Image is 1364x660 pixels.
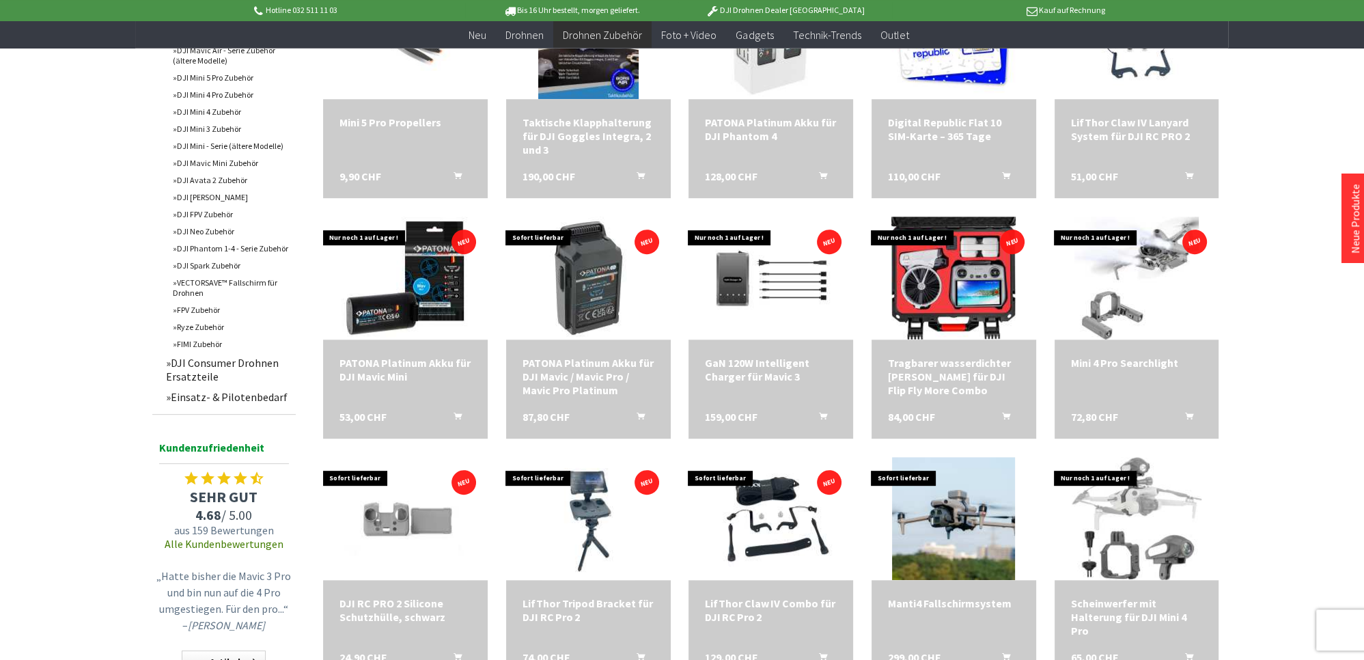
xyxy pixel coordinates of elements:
a: DJI Mini 5 Pro Zubehör [166,69,296,86]
span: 72,80 CHF [1071,410,1118,424]
img: PATONA Platinum Akku für DJI Mavic Mini [342,217,469,340]
button: In den Warenkorb [437,410,470,428]
div: PATONA Platinum Akku für DJI Phantom 4 [705,115,837,143]
img: DJI RC PRO 2 Silicone Schutzhülle, schwarz [344,457,467,580]
a: Ryze Zubehör [166,318,296,335]
img: LifThor Tripod Bracket für DJI RC Pro 2 [542,457,635,580]
a: PATONA Platinum Akku für DJI Mavic Mini 53,00 CHF In den Warenkorb [339,356,471,383]
button: In den Warenkorb [437,169,470,187]
a: Outlet [870,20,918,49]
p: Bis 16 Uhr bestellt, morgen geliefert. [465,2,678,18]
a: Drohnen [496,20,553,49]
span: 84,00 CHF [888,410,935,424]
button: In den Warenkorb [803,169,835,187]
a: DJI Mavic Air - Serie Zubehör (ältere Modelle) [166,42,296,69]
a: Alle Kundenbewertungen [165,537,283,551]
p: Hotline 032 511 11 03 [251,2,464,18]
a: Gadgets [726,20,783,49]
a: FIMI Zubehör [166,335,296,353]
a: DJI Spark Zubehör [166,257,296,274]
a: Drohnen Zubehör [553,20,652,49]
img: PATONA Platinum Akku für DJI Mavic / Mavic Pro / Mavic Pro Platinum [550,217,627,340]
a: FPV Zubehör [166,301,296,318]
a: Manti4 Fallschirmsystem 299,00 CHF In den Warenkorb [888,596,1020,610]
div: LifThor Claw IV Lanyard System für DJI RC PRO 2 [1071,115,1203,143]
button: In den Warenkorb [803,410,835,428]
span: Drohnen Zubehör [563,27,642,41]
a: Taktische Klapphalterung für DJI Goggles Integra, 2 und 3 190,00 CHF In den Warenkorb [523,115,654,156]
p: Kauf auf Rechnung [892,2,1105,18]
button: In den Warenkorb [620,410,653,428]
div: LifThor Tripod Bracket für DJI RC Pro 2 [523,596,654,624]
a: DJI Mini - Serie (ältere Modelle) [166,137,296,154]
span: 87,80 CHF [523,410,570,424]
a: Einsatz- & Pilotenbedarf [159,387,296,407]
a: LifThor Claw IV Combo für DJI RC Pro 2 129,00 CHF In den Warenkorb [705,596,837,624]
a: LifThor Tripod Bracket für DJI RC Pro 2 74,00 CHF In den Warenkorb [523,596,654,624]
a: Technik-Trends [783,20,870,49]
a: DJI Consumer Drohnen Ersatzteile [159,353,296,387]
span: 51,00 CHF [1071,169,1118,183]
button: In den Warenkorb [1168,169,1201,187]
div: Tragbarer wasserdichter [PERSON_NAME] für DJI Flip Fly More Combo [888,356,1020,397]
span: Gadgets [736,27,773,41]
a: DJI Phantom 1-4 - Serie Zubehör [166,240,296,257]
a: VECTORSAVE™ Fallschirm für Drohnen [166,274,296,301]
img: GaN 120W Intelligent Charger für Mavic 3 [710,217,833,340]
span: Foto + Video [661,27,716,41]
a: DJI Mavic Mini Zubehör [166,154,296,171]
div: PATONA Platinum Akku für DJI Mavic / Mavic Pro / Mavic Pro Platinum [523,356,654,397]
span: 190,00 CHF [523,169,575,183]
span: Drohnen [505,27,544,41]
img: Manti4 Fallschirmsystem [892,457,1015,580]
a: DJI [PERSON_NAME] [166,189,296,206]
span: 110,00 CHF [888,169,941,183]
a: DJI Mini 4 Zubehör [166,103,296,120]
span: 128,00 CHF [705,169,757,183]
a: Mini 4 Pro Searchlight 72,80 CHF In den Warenkorb [1071,356,1203,370]
div: DJI RC PRO 2 Silicone Schutzhülle, schwarz [339,596,471,624]
a: Mini 5 Pro Propellers 9,90 CHF In den Warenkorb [339,115,471,129]
div: Mini 4 Pro Searchlight [1071,356,1203,370]
a: Scheinwerfer mit Halterung für DJI Mini 4 Pro 65,00 CHF In den Warenkorb [1071,596,1203,637]
p: DJI Drohnen Dealer [GEOGRAPHIC_DATA] [678,2,891,18]
a: DJI FPV Zubehör [166,206,296,223]
span: 53,00 CHF [339,410,387,424]
span: Technik-Trends [792,27,861,41]
span: Neu [469,27,486,41]
a: DJI Avata 2 Zubehör [166,171,296,189]
p: „Hatte bisher die Mavic 3 Pro und bin nun auf die 4 Pro umgestiegen. Für den pro...“ – [156,568,292,633]
div: GaN 120W Intelligent Charger für Mavic 3 [705,356,837,383]
a: Tragbarer wasserdichter [PERSON_NAME] für DJI Flip Fly More Combo 84,00 CHF In den Warenkorb [888,356,1020,397]
a: DJI Mini 4 Pro Zubehör [166,86,296,103]
div: Mini 5 Pro Propellers [339,115,471,129]
div: LifThor Claw IV Combo für DJI RC Pro 2 [705,596,837,624]
img: Mini 4 Pro Searchlight [1074,217,1199,340]
button: In den Warenkorb [620,169,653,187]
span: 159,00 CHF [705,410,757,424]
span: 9,90 CHF [339,169,381,183]
span: Kundenzufriedenheit [159,439,289,464]
a: Digital Republic Flat 10 SIM-Karte – 365 Tage 110,00 CHF In den Warenkorb [888,115,1020,143]
span: aus 159 Bewertungen [152,523,296,537]
img: LifThor Claw IV Combo für DJI RC Pro 2 [695,457,846,580]
em: [PERSON_NAME] [188,618,265,632]
div: Manti4 Fallschirmsystem [888,596,1020,610]
img: Scheinwerfer mit Halterung für DJI Mini 4 Pro [1072,457,1201,580]
span: SEHR GUT [152,487,296,506]
div: Scheinwerfer mit Halterung für DJI Mini 4 Pro [1071,596,1203,637]
a: PATONA Platinum Akku für DJI Mavic / Mavic Pro / Mavic Pro Platinum 87,80 CHF In den Warenkorb [523,356,654,397]
a: DJI Mini 3 Zubehör [166,120,296,137]
a: GaN 120W Intelligent Charger für Mavic 3 159,00 CHF In den Warenkorb [705,356,837,383]
a: Neu [459,20,496,49]
a: Neue Produkte [1348,184,1362,253]
button: In den Warenkorb [986,169,1018,187]
span: / 5.00 [152,506,296,523]
button: In den Warenkorb [986,410,1018,428]
div: Digital Republic Flat 10 SIM-Karte – 365 Tage [888,115,1020,143]
div: PATONA Platinum Akku für DJI Mavic Mini [339,356,471,383]
a: Foto + Video [652,20,726,49]
span: Outlet [880,27,908,41]
a: DJI Neo Zubehör [166,223,296,240]
button: In den Warenkorb [1168,410,1201,428]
